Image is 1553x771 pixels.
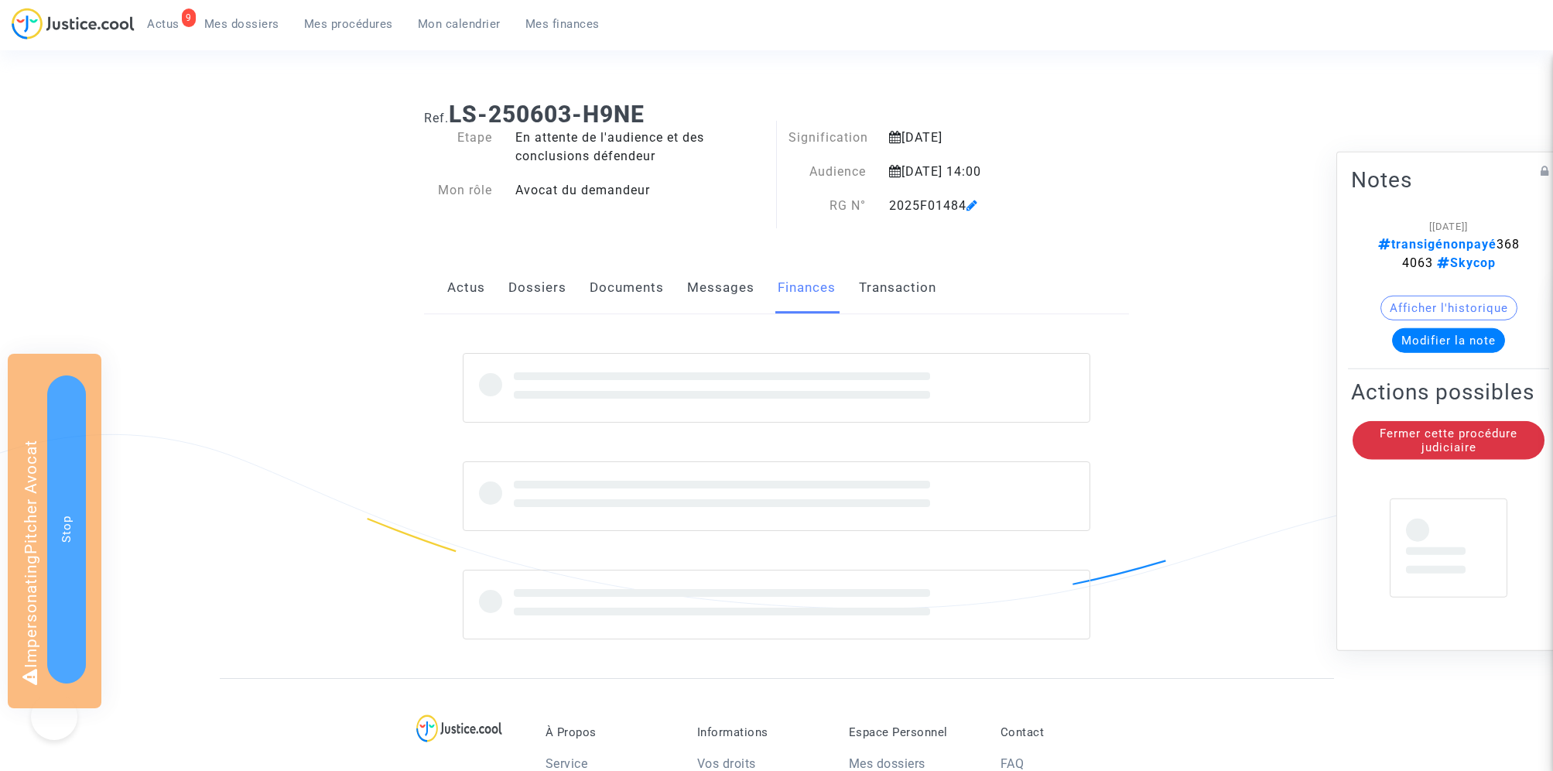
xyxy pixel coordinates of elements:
iframe: Help Scout Beacon - Open [31,694,77,740]
span: Mes dossiers [204,17,279,31]
span: Mon calendrier [418,17,501,31]
span: 3684063 [1378,237,1520,270]
span: Stop [60,516,74,543]
h2: Notes [1351,166,1546,194]
div: 9 [182,9,196,27]
span: Actus [147,17,180,31]
span: Skycop [1433,255,1496,270]
div: Signification [777,128,878,147]
p: Contact [1001,725,1129,739]
img: jc-logo.svg [12,8,135,39]
h2: Actions possibles [1351,379,1546,406]
a: 9Actus [135,12,192,36]
p: Espace Personnel [849,725,977,739]
span: Mes finances [525,17,600,31]
div: Avocat du demandeur [504,181,777,200]
div: 2025F01484 [877,197,1079,215]
a: Mes procédures [292,12,405,36]
button: Modifier la note [1392,328,1505,353]
a: Service [546,756,588,771]
div: Mon rôle [412,181,504,200]
div: Audience [777,163,878,181]
span: [[DATE]] [1429,221,1468,232]
div: RG N° [777,197,878,215]
span: Mes procédures [304,17,393,31]
img: logo-lg.svg [416,714,502,742]
span: Ref. [424,111,449,125]
a: Transaction [859,262,936,314]
p: Informations [697,725,826,739]
a: FAQ [1001,756,1025,771]
a: Mes dossiers [849,756,925,771]
div: [DATE] 14:00 [877,163,1079,181]
a: Vos droits [697,756,756,771]
a: Messages [687,262,754,314]
div: [DATE] [877,128,1079,147]
b: LS-250603-H9NE [449,101,645,128]
div: Etape [412,128,504,166]
div: Impersonating [8,354,101,708]
a: Mes dossiers [192,12,292,36]
button: Stop [47,375,86,684]
span: transigénonpayé [1378,237,1497,252]
a: Dossiers [508,262,566,314]
div: En attente de l'audience et des conclusions défendeur [504,128,777,166]
a: Mes finances [513,12,612,36]
span: Fermer cette procédure judiciaire [1380,427,1517,454]
a: Actus [447,262,485,314]
a: Documents [590,262,664,314]
a: Finances [778,262,836,314]
button: Afficher l'historique [1380,296,1517,320]
p: À Propos [546,725,674,739]
a: Mon calendrier [405,12,513,36]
